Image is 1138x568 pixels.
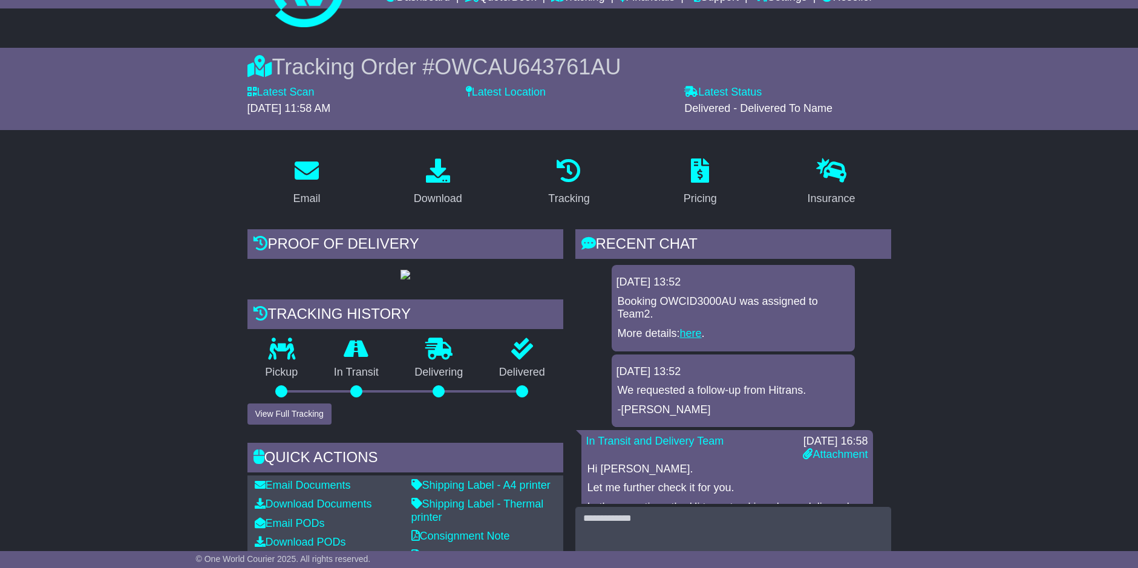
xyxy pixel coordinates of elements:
[575,229,891,262] div: RECENT CHAT
[618,384,849,397] p: We requested a follow-up from Hitrans.
[397,366,482,379] p: Delivering
[247,86,315,99] label: Latest Scan
[548,191,589,207] div: Tracking
[255,517,325,529] a: Email PODs
[255,479,351,491] a: Email Documents
[587,501,867,527] p: In the meantime, the Hi trans tracking shows delivered [DATE], [DATE] 11:58 AM and was signed by ...
[587,463,867,476] p: Hi [PERSON_NAME].
[401,270,410,279] img: GetPodImage
[285,154,328,211] a: Email
[540,154,597,211] a: Tracking
[684,191,717,207] div: Pricing
[411,498,544,523] a: Shipping Label - Thermal printer
[616,365,850,379] div: [DATE] 13:52
[684,102,832,114] span: Delivered - Delivered To Name
[247,366,316,379] p: Pickup
[616,276,850,289] div: [DATE] 13:52
[800,154,863,211] a: Insurance
[587,481,867,495] p: Let me further check it for you.
[411,479,551,491] a: Shipping Label - A4 printer
[434,54,621,79] span: OWCAU643761AU
[247,102,331,114] span: [DATE] 11:58 AM
[196,554,371,564] span: © One World Courier 2025. All rights reserved.
[466,86,546,99] label: Latest Location
[618,403,849,417] p: -[PERSON_NAME]
[316,366,397,379] p: In Transit
[411,549,529,561] a: Original Address Label
[808,191,855,207] div: Insurance
[586,435,724,447] a: In Transit and Delivery Team
[803,435,868,448] div: [DATE] 16:58
[247,54,891,80] div: Tracking Order #
[247,403,332,425] button: View Full Tracking
[406,154,470,211] a: Download
[247,299,563,332] div: Tracking history
[414,191,462,207] div: Download
[618,327,849,341] p: More details: .
[680,327,702,339] a: here
[676,154,725,211] a: Pricing
[255,498,372,510] a: Download Documents
[803,448,868,460] a: Attachment
[684,86,762,99] label: Latest Status
[618,295,849,321] p: Booking OWCID3000AU was assigned to Team2.
[481,366,563,379] p: Delivered
[293,191,320,207] div: Email
[255,536,346,548] a: Download PODs
[247,229,563,262] div: Proof of Delivery
[411,530,510,542] a: Consignment Note
[247,443,563,475] div: Quick Actions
